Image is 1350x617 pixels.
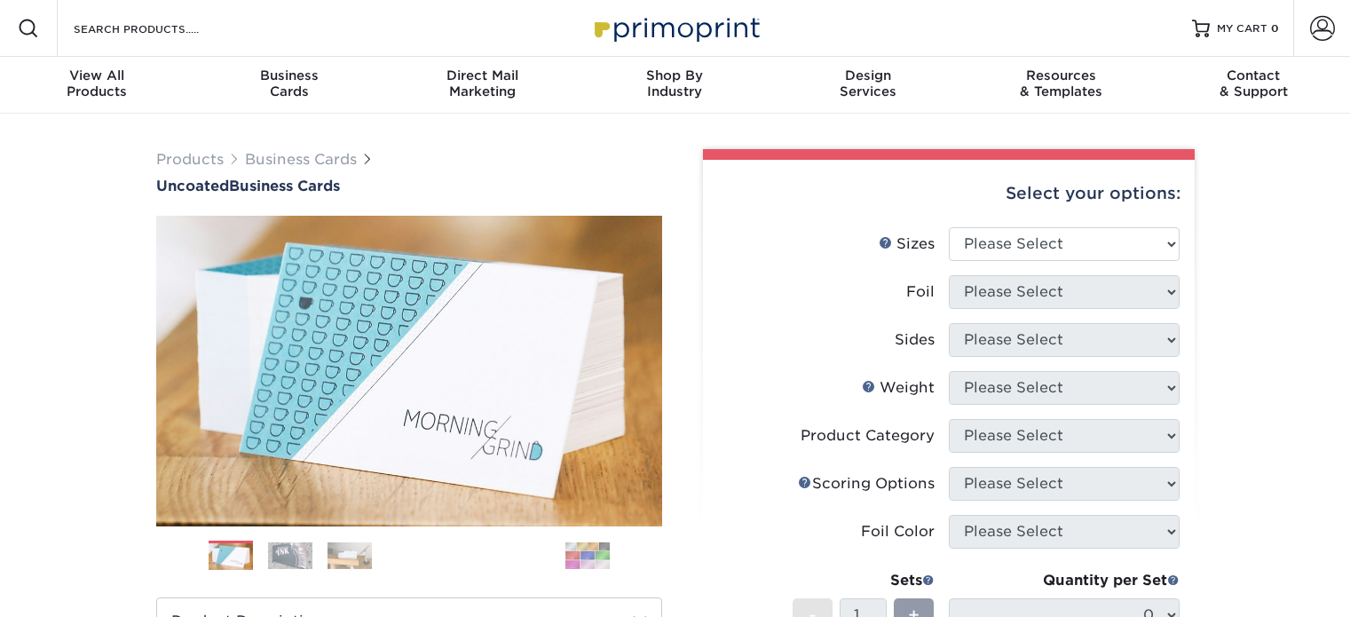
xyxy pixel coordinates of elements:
[386,67,579,99] div: Marketing
[156,178,229,194] span: Uncoated
[798,473,935,494] div: Scoring Options
[193,57,385,114] a: BusinessCards
[446,534,491,578] img: Business Cards 05
[506,534,550,578] img: Business Cards 06
[328,542,372,569] img: Business Cards 03
[1157,67,1350,99] div: & Support
[771,67,964,99] div: Services
[1157,67,1350,83] span: Contact
[268,542,312,569] img: Business Cards 02
[579,57,771,114] a: Shop ByIndustry
[193,67,385,83] span: Business
[1157,57,1350,114] a: Contact& Support
[245,151,357,168] a: Business Cards
[587,9,764,47] img: Primoprint
[1271,22,1279,35] span: 0
[964,57,1157,114] a: Resources& Templates
[579,67,771,99] div: Industry
[906,281,935,303] div: Foil
[801,425,935,447] div: Product Category
[387,534,431,578] img: Business Cards 04
[1217,21,1267,36] span: MY CART
[717,160,1180,227] div: Select your options:
[964,67,1157,99] div: & Templates
[72,18,245,39] input: SEARCH PRODUCTS.....
[949,570,1180,591] div: Quantity per Set
[879,233,935,255] div: Sizes
[964,67,1157,83] span: Resources
[193,67,385,99] div: Cards
[861,521,935,542] div: Foil Color
[579,67,771,83] span: Shop By
[565,542,610,569] img: Business Cards 07
[862,377,935,399] div: Weight
[895,329,935,351] div: Sides
[209,534,253,579] img: Business Cards 01
[156,151,224,168] a: Products
[793,570,935,591] div: Sets
[386,57,579,114] a: Direct MailMarketing
[771,57,964,114] a: DesignServices
[156,178,662,194] a: UncoatedBusiness Cards
[156,178,662,194] h1: Business Cards
[386,67,579,83] span: Direct Mail
[771,67,964,83] span: Design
